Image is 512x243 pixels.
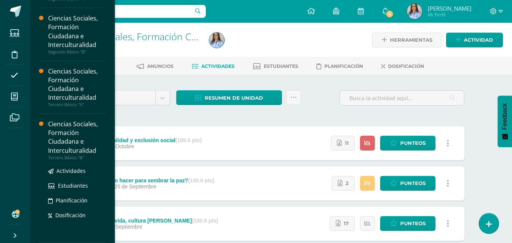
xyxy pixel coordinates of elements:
[385,10,394,18] span: 4
[316,60,363,72] a: Planificación
[35,5,206,18] input: Busca un usuario...
[400,136,426,150] span: Punteos
[87,218,218,224] div: Cultura de vida, cultura [PERSON_NAME]
[58,182,88,189] span: Estudiantes
[192,60,235,72] a: Actividades
[59,31,200,42] h1: Ciencias Sociales, Formación Ciudadana e Interculturalidad
[48,102,106,107] div: Tercero Básico "A"
[340,91,464,105] input: Busca la actividad aquí...
[201,63,235,69] span: Actividades
[330,216,355,231] a: 17
[400,176,426,190] span: Punteos
[48,14,106,49] div: Ciencias Sociales, Formación Ciudadana e Interculturalidad
[188,177,214,183] strong: (100.0 pts)
[380,216,435,231] a: Punteos
[100,224,142,230] span: 24 de Septiembre
[428,5,471,12] span: [PERSON_NAME]
[381,60,424,72] a: Dosificación
[48,67,106,107] a: Ciencias Sociales, Formación Ciudadana e InterculturalidadTercero Básico "A"
[446,33,503,47] a: Actividad
[55,212,86,219] span: Dosificación
[87,137,202,143] div: Interculturalidad y exclusión social
[48,155,106,160] div: Tercero Básico "B"
[100,143,134,149] span: 02 de Octubre
[264,63,298,69] span: Estudiantes
[501,103,508,130] span: Feedback
[380,136,435,151] a: Punteos
[346,176,349,190] span: 2
[332,176,355,191] a: 2
[345,136,349,150] span: 11
[48,166,106,175] a: Actividades
[147,63,174,69] span: Anuncios
[205,91,263,105] span: Resumen de unidad
[388,63,424,69] span: Dosificación
[48,49,106,55] div: Segundo Básico "B"
[137,60,174,72] a: Anuncios
[175,137,202,143] strong: (100.0 pts)
[48,181,106,190] a: Estudiantes
[428,11,471,18] span: Mi Perfil
[464,33,493,47] span: Actividad
[48,211,106,219] a: Dosificación
[498,96,512,147] button: Feedback - Mostrar encuesta
[48,196,106,205] a: Planificación
[380,176,435,191] a: Punteos
[209,33,224,48] img: 70b1105214193c847cd35a8087b967c7.png
[48,120,106,160] a: Ciencias Sociales, Formación Ciudadana e InterculturalidadTercero Básico "B"
[56,197,88,204] span: Planificación
[344,216,349,230] span: 17
[84,91,150,105] span: Unidad 4
[390,33,432,47] span: Herramientas
[407,4,422,19] img: 70b1105214193c847cd35a8087b967c7.png
[114,183,157,190] span: 25 de Septiembre
[48,14,106,54] a: Ciencias Sociales, Formación Ciudadana e InterculturalidadSegundo Básico "B"
[78,91,170,105] a: Unidad 4
[56,167,86,174] span: Actividades
[59,30,313,43] a: Ciencias Sociales, Formación Ciudadana e Interculturalidad
[331,136,355,151] a: 11
[48,120,106,155] div: Ciencias Sociales, Formación Ciudadana e Interculturalidad
[48,67,106,102] div: Ciencias Sociales, Formación Ciudadana e Interculturalidad
[400,216,426,230] span: Punteos
[192,218,218,224] strong: (100.0 pts)
[324,63,363,69] span: Planificación
[253,60,298,72] a: Estudiantes
[176,90,282,105] a: Resumen de unidad
[372,33,442,47] a: Herramientas
[87,177,214,183] div: ¿Qué puedo hacer para sembrar la paz?
[59,42,200,49] div: Primero Básico 'A'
